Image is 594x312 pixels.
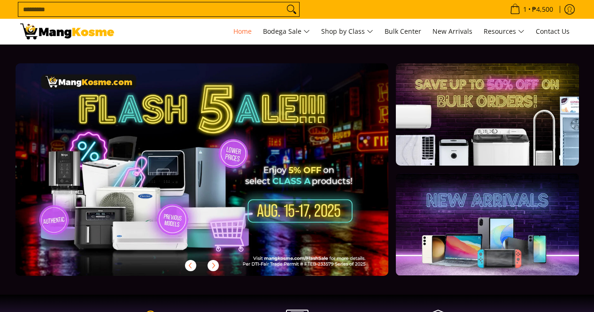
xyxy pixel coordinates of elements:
a: More [15,63,419,291]
a: Resources [479,19,529,44]
span: • [507,4,556,15]
span: Bodega Sale [263,26,310,38]
button: Previous [180,255,201,276]
span: Bulk Center [385,27,421,36]
span: New Arrivals [432,27,472,36]
a: Contact Us [531,19,574,44]
span: Shop by Class [321,26,373,38]
a: Bodega Sale [258,19,315,44]
a: Bulk Center [380,19,426,44]
a: New Arrivals [428,19,477,44]
img: Mang Kosme: Your Home Appliances Warehouse Sale Partner! [20,23,114,39]
span: Resources [484,26,525,38]
span: ₱4,500 [531,6,555,13]
button: Search [284,2,299,16]
button: Next [203,255,224,276]
span: Home [233,27,252,36]
a: Shop by Class [316,19,378,44]
span: Contact Us [536,27,570,36]
nav: Main Menu [123,19,574,44]
a: Home [229,19,256,44]
span: 1 [522,6,528,13]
